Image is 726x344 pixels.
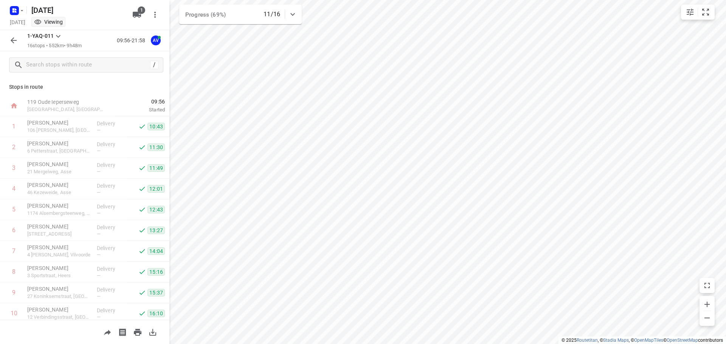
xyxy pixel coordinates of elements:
[97,307,125,314] p: Delivery
[27,264,91,272] p: [PERSON_NAME]
[115,98,165,105] span: 09:56
[12,289,16,296] div: 9
[147,164,165,172] span: 11:49
[27,147,91,155] p: 6 Petterstraat, [GEOGRAPHIC_DATA]
[97,161,125,169] p: Delivery
[27,42,82,49] p: 16 stops • 552km • 9h48m
[179,5,302,24] div: Progress (69%)11/16
[148,37,163,44] span: Assigned to Axel Verzele
[577,338,598,343] a: Routetitan
[147,123,165,130] span: 10:43
[97,190,101,195] span: —
[27,106,106,113] p: [GEOGRAPHIC_DATA], [GEOGRAPHIC_DATA]
[27,126,91,134] p: 106 [PERSON_NAME], [GEOGRAPHIC_DATA]
[27,293,91,300] p: 27 Koninksemstraat, Tongeren-Borgloon
[27,98,106,106] p: 119 Oude Ieperseweg
[27,244,91,251] p: [PERSON_NAME]
[12,206,16,213] div: 5
[97,231,101,237] span: —
[698,5,713,20] button: Fit zoom
[12,164,16,171] div: 3
[681,5,715,20] div: small contained button group
[12,227,16,234] div: 6
[147,268,165,276] span: 15:16
[27,230,91,238] p: 65 Rue des Commerçants, Bruxelles
[97,314,101,320] span: —
[185,11,226,18] span: Progress (69%)
[27,202,91,210] p: [PERSON_NAME]
[34,18,63,26] div: You are currently in view mode. To make any changes, go to edit project.
[97,169,101,174] span: —
[117,37,148,45] p: 09:56-21:58
[97,120,125,127] p: Delivery
[147,206,165,213] span: 12:43
[27,140,91,147] p: [PERSON_NAME]
[138,268,146,276] svg: Done
[27,306,91,313] p: [PERSON_NAME]
[150,61,158,69] div: /
[27,160,91,168] p: [PERSON_NAME]
[27,251,91,259] p: 4 Simon Stevinstraat, Vilvoorde
[97,244,125,252] p: Delivery
[97,182,125,190] p: Delivery
[683,5,698,20] button: Map settings
[12,268,16,275] div: 8
[145,328,160,335] span: Download route
[27,189,91,196] p: 46 Kezeweide, Asse
[138,123,146,130] svg: Done
[147,247,165,255] span: 14:04
[138,143,146,151] svg: Done
[138,227,146,234] svg: Done
[634,338,663,343] a: OpenMapTiles
[97,286,125,293] p: Delivery
[147,227,165,234] span: 13:27
[264,10,280,19] p: 11/16
[97,127,101,133] span: —
[97,273,101,278] span: —
[115,106,165,114] p: Started
[97,265,125,273] p: Delivery
[147,310,165,317] span: 16:10
[97,140,125,148] p: Delivery
[12,143,16,151] div: 2
[603,338,629,343] a: Stadia Maps
[138,6,145,14] span: 1
[27,313,91,321] p: 12 Verbindingsstraat, [GEOGRAPHIC_DATA]
[97,210,101,216] span: —
[129,7,144,22] button: 1
[27,272,91,279] p: 3 Sportstraat, Heers
[12,247,16,255] div: 7
[97,252,101,258] span: —
[27,285,91,293] p: [PERSON_NAME]
[27,223,91,230] p: [PERSON_NAME]
[27,168,91,176] p: 21 Mergelweg, Asse
[138,206,146,213] svg: Done
[147,289,165,296] span: 15:37
[138,310,146,317] svg: Done
[26,59,150,71] input: Search stops within route
[12,123,16,130] div: 1
[97,203,125,210] p: Delivery
[138,164,146,172] svg: Done
[27,181,91,189] p: [PERSON_NAME]
[27,119,91,126] p: [PERSON_NAME]
[138,247,146,255] svg: Done
[97,148,101,154] span: —
[97,224,125,231] p: Delivery
[27,32,54,40] p: 1-YAQ-011
[11,310,17,317] div: 10
[27,210,91,217] p: 1174 Alsembergsteenweg, Beersel
[147,143,165,151] span: 11:30
[667,338,698,343] a: OpenStreetMap
[115,328,130,335] span: Print shipping labels
[130,328,145,335] span: Print route
[9,83,160,91] p: Stops in route
[138,185,146,193] svg: Done
[562,338,723,343] li: © 2025 , © , © © contributors
[138,289,146,296] svg: Done
[100,328,115,335] span: Share route
[12,185,16,192] div: 4
[97,293,101,299] span: —
[147,185,165,193] span: 12:01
